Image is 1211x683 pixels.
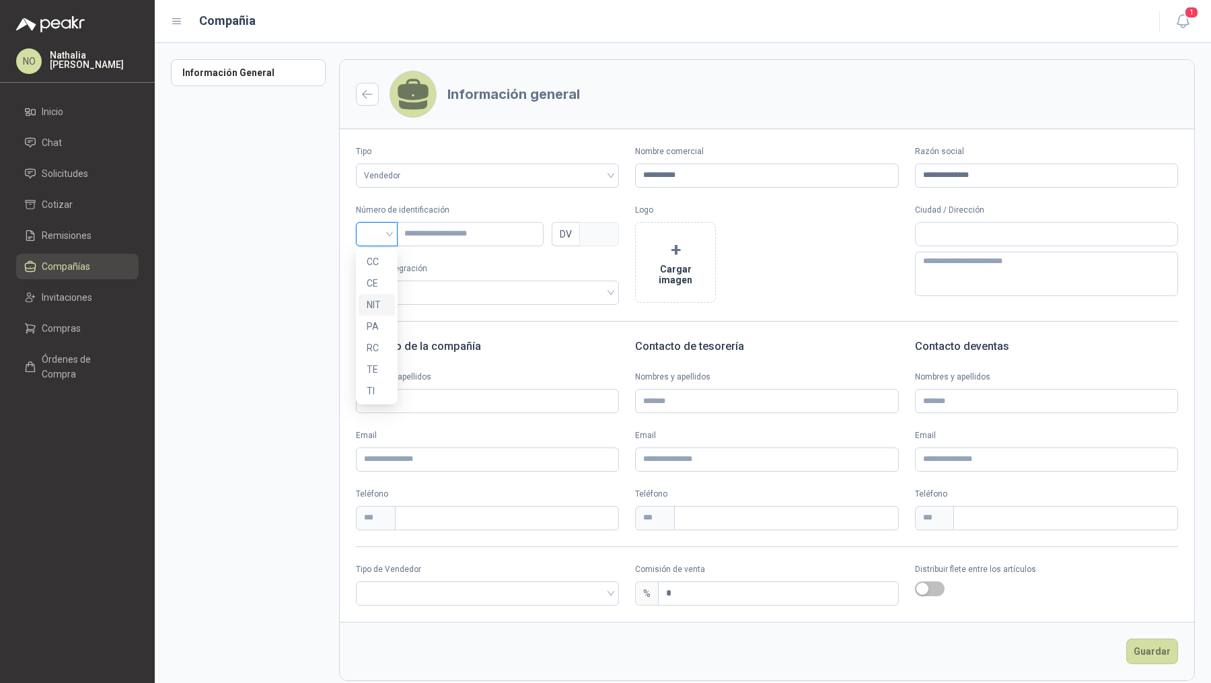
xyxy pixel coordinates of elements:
div: NIT [359,294,395,316]
a: Compras [16,316,139,341]
img: Logo peakr [16,16,85,32]
label: Tipo de Vendedor [356,563,619,576]
label: Nombres y apellidos [635,371,898,384]
div: TI [359,380,395,402]
div: RC [359,337,395,359]
div: NIT [367,297,387,312]
h3: Contacto de tesorería [635,338,898,355]
button: Guardar [1126,639,1178,664]
span: Inicio [42,104,63,119]
label: Comisión de venta [635,563,898,576]
span: Remisiones [42,228,91,243]
div: CE [367,276,387,291]
span: Invitaciones [42,290,92,305]
a: Chat [16,130,139,155]
span: Chat [42,135,62,150]
div: TI [367,384,387,398]
a: Inicio [16,99,139,124]
span: DV [552,222,579,246]
label: Email [356,429,619,442]
p: Logo [635,204,898,217]
p: Tipo de Integración [356,262,619,275]
p: Teléfono [356,488,619,501]
p: Número de identificación [356,204,619,217]
div: CC [359,251,395,273]
label: Email [635,429,898,442]
label: Razón social [915,145,1178,158]
a: Órdenes de Compra [16,347,139,387]
label: Email [915,429,1178,442]
div: PA [367,319,387,334]
div: RC [367,340,387,355]
p: Ciudad / Dirección [915,204,1178,217]
a: Solicitudes [16,161,139,186]
h1: Compañia [199,11,256,30]
div: TE [367,362,387,377]
label: Nombre comercial [635,145,898,158]
a: Compañías [16,254,139,279]
div: PA [359,316,395,337]
div: TE [359,359,395,380]
label: Nombres y apellidos [915,371,1178,384]
div: CE [359,273,395,294]
span: 1 [1184,6,1199,19]
p: Teléfono [635,488,898,501]
div: % [635,581,658,606]
a: Invitaciones [16,285,139,310]
p: Nathalia [PERSON_NAME] [50,50,139,69]
a: Cotizar [16,192,139,217]
h3: Información general [447,87,580,101]
span: Vendedor [364,166,611,186]
div: NO [16,48,42,74]
button: +Cargar imagen [635,222,716,303]
span: Compañías [42,259,90,274]
span: Solicitudes [42,166,88,181]
div: CC [367,254,387,269]
p: Distribuir flete entre los artículos [915,563,1178,576]
label: Tipo [356,145,619,158]
label: Nombres y apellidos [356,371,619,384]
button: 1 [1171,9,1195,34]
span: Cotizar [42,197,73,212]
h3: Contacto de la compañía [356,338,619,355]
a: Información General [171,59,326,86]
span: Compras [42,321,81,336]
h3: Contacto de ventas [915,338,1178,355]
span: Órdenes de Compra [42,352,126,382]
a: Remisiones [16,223,139,248]
p: Teléfono [915,488,1178,501]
